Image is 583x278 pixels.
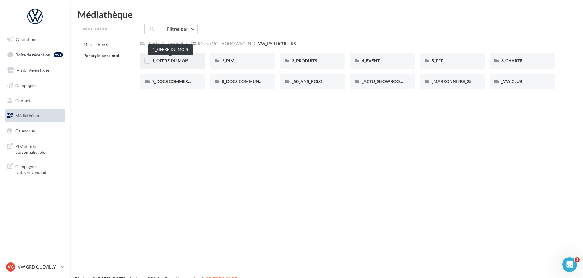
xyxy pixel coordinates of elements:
span: Mes fichiers [83,42,108,47]
span: _ACTU_SHOWROOM [362,79,404,84]
span: 2_PLV [222,58,234,63]
a: Campagnes DataOnDemand [4,160,67,178]
span: _VW CLUB [501,79,522,84]
span: 3_PRODUITS [292,58,317,63]
span: 6_CHARTE [501,58,522,63]
div: 1_OFFRE DU MOIS [148,44,193,55]
a: PLV et print personnalisable [4,140,67,158]
a: Visibilité en ligne [4,64,67,77]
a: Médiathèque [4,109,67,122]
span: Partagés avec moi [83,53,119,58]
p: VW GRD QUEVILLY [18,264,58,270]
div: Médiathèque [78,10,576,19]
div: Réseau VGF VOLKSWAGEN [198,41,251,47]
span: Boîte de réception [16,52,50,57]
a: Contacts [4,94,67,107]
iframe: Intercom live chat [562,257,577,272]
div: Partagés avec moi [149,41,183,47]
a: Campagnes [4,79,67,92]
span: _MARRONNIERS_25 [432,79,472,84]
span: Opérations [16,37,37,42]
a: Calendrier [4,125,67,137]
button: Filtrer par [162,24,198,34]
span: 7_DOCS COMMERCIAUX [152,79,201,84]
span: Campagnes [15,83,37,88]
span: 8_DOCS COMMUNICATION [222,79,276,84]
a: Boîte de réception99+ [4,48,67,61]
a: VG VW GRD QUEVILLY [5,261,65,273]
span: _50_ANS_POLO [292,79,322,84]
span: 1 [575,257,580,262]
span: 5_FFF [432,58,443,63]
a: Opérations [4,33,67,46]
span: Calendrier [15,128,36,133]
span: PLV et print personnalisable [15,142,63,155]
span: Contacts [15,98,32,103]
span: Visibilité en ligne [16,67,49,73]
span: 4_EVENT [362,58,380,63]
span: Campagnes DataOnDemand [15,162,63,175]
span: Médiathèque [15,113,40,118]
span: VG [8,264,14,270]
span: 1_OFFRE DU MOIS [152,58,189,63]
div: 99+ [54,52,63,57]
div: VW_PARTICULIERS [258,41,296,47]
